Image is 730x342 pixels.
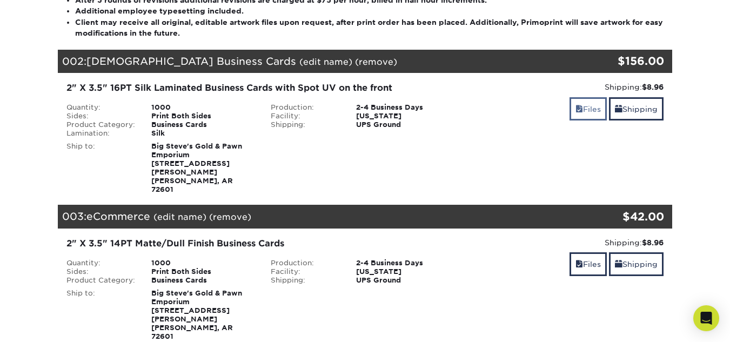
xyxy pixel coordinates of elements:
[609,97,664,120] a: Shipping
[575,260,583,269] span: files
[570,209,665,225] div: $42.00
[570,53,665,69] div: $156.00
[143,259,263,267] div: 1000
[575,105,583,113] span: files
[58,50,570,73] div: 002:
[151,289,242,340] strong: Big Steve's Gold & Pawn Emporium [STREET_ADDRESS][PERSON_NAME] [PERSON_NAME], AR 72601
[58,112,144,120] div: Sides:
[475,82,664,92] div: Shipping:
[75,17,664,39] li: Client may receive all original, editable artwork files upon request, after print order has been ...
[348,267,467,276] div: [US_STATE]
[348,259,467,267] div: 2-4 Business Days
[693,305,719,331] div: Open Intercom Messenger
[58,267,144,276] div: Sides:
[75,5,664,16] li: Additional employee typesetting included.
[642,238,664,247] strong: $8.96
[299,57,352,67] a: (edit name)
[58,103,144,112] div: Quantity:
[355,57,397,67] a: (remove)
[58,259,144,267] div: Quantity:
[615,260,622,269] span: shipping
[143,103,263,112] div: 1000
[263,103,348,112] div: Production:
[143,267,263,276] div: Print Both Sides
[570,252,607,276] a: Files
[58,205,570,229] div: 003:
[151,142,242,193] strong: Big Steve's Gold & Pawn Emporium [STREET_ADDRESS][PERSON_NAME] [PERSON_NAME], AR 72601
[86,55,296,67] span: [DEMOGRAPHIC_DATA] Business Cards
[58,129,144,138] div: Lamination:
[86,210,150,222] span: eCommerce
[58,142,144,194] div: Ship to:
[475,237,664,248] div: Shipping:
[58,276,144,285] div: Product Category:
[143,129,263,138] div: Silk
[153,212,206,222] a: (edit name)
[209,212,251,222] a: (remove)
[348,120,467,129] div: UPS Ground
[3,309,92,338] iframe: Google Customer Reviews
[615,105,622,113] span: shipping
[609,252,664,276] a: Shipping
[263,259,348,267] div: Production:
[348,276,467,285] div: UPS Ground
[642,83,664,91] strong: $8.96
[348,103,467,112] div: 2-4 Business Days
[348,112,467,120] div: [US_STATE]
[66,82,459,95] div: 2" X 3.5" 16PT Silk Laminated Business Cards with Spot UV on the front
[263,112,348,120] div: Facility:
[143,276,263,285] div: Business Cards
[58,120,144,129] div: Product Category:
[570,97,607,120] a: Files
[143,112,263,120] div: Print Both Sides
[263,267,348,276] div: Facility:
[263,276,348,285] div: Shipping:
[66,237,459,250] div: 2" X 3.5" 14PT Matte/Dull Finish Business Cards
[263,120,348,129] div: Shipping:
[143,120,263,129] div: Business Cards
[58,289,144,341] div: Ship to:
